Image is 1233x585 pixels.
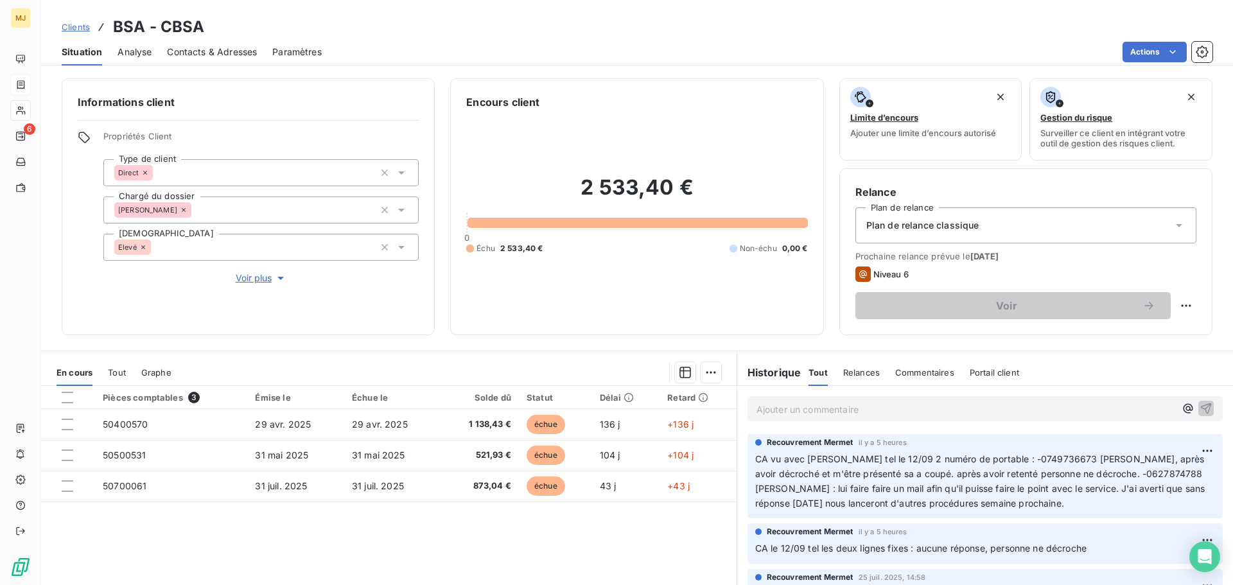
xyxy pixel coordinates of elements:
span: il y a 5 heures [859,528,907,536]
button: Gestion du risqueSurveiller ce client en intégrant votre outil de gestion des risques client. [1029,78,1212,161]
span: [PERSON_NAME] [118,206,177,214]
span: Commentaires [895,367,954,378]
h6: Encours client [466,94,539,110]
span: CA vu avec [PERSON_NAME] tel le 12/09 2 numéro de portable : -0749736673 [PERSON_NAME], après avo... [755,453,1208,509]
button: Actions [1123,42,1187,62]
span: 29 avr. 2025 [352,419,408,430]
span: Graphe [141,367,171,378]
span: 0 [464,232,469,243]
span: Voir plus [236,272,287,284]
div: Délai [600,392,652,403]
span: +136 j [667,419,694,430]
span: 0,00 € [782,243,808,254]
span: 31 mai 2025 [352,450,405,460]
button: Voir [855,292,1171,319]
span: Recouvrement Mermet [767,526,853,537]
div: Retard [667,392,728,403]
span: Niveau 6 [873,269,909,279]
span: 50700061 [103,480,146,491]
span: Paramètres [272,46,322,58]
div: Statut [527,392,584,403]
span: échue [527,446,565,465]
span: Relances [843,367,880,378]
span: 6 [24,123,35,135]
span: CA le 12/09 tel les deux lignes fixes : aucune réponse, personne ne décroche [755,543,1087,554]
span: échue [527,476,565,496]
span: 50500531 [103,450,146,460]
div: Échue le [352,392,433,403]
span: échue [527,415,565,434]
span: 29 avr. 2025 [255,419,311,430]
span: 25 juil. 2025, 14:58 [859,573,926,581]
h6: Historique [737,365,801,380]
button: Limite d’encoursAjouter une limite d’encours autorisé [839,78,1022,161]
h3: BSA - CBSA [113,15,205,39]
span: Recouvrement Mermet [767,572,853,583]
div: MJ [10,8,31,28]
span: +104 j [667,450,694,460]
span: Contacts & Adresses [167,46,257,58]
span: Situation [62,46,102,58]
span: En cours [57,367,92,378]
span: Tout [809,367,828,378]
span: +43 j [667,480,690,491]
span: 104 j [600,450,620,460]
input: Ajouter une valeur [153,167,163,179]
input: Ajouter une valeur [151,241,161,253]
img: Logo LeanPay [10,557,31,577]
span: 31 juil. 2025 [255,480,307,491]
span: 1 138,43 € [448,418,511,431]
h6: Informations client [78,94,419,110]
span: Gestion du risque [1040,112,1112,123]
span: 2 533,40 € [500,243,543,254]
span: 43 j [600,480,616,491]
span: 31 juil. 2025 [352,480,404,491]
span: il y a 5 heures [859,439,907,446]
a: Clients [62,21,90,33]
span: [DATE] [970,251,999,261]
h6: Relance [855,184,1196,200]
span: Elevé [118,243,137,251]
span: Échu [477,243,495,254]
div: Émise le [255,392,336,403]
div: Solde dû [448,392,511,403]
span: Propriétés Client [103,131,419,149]
span: Direct [118,169,139,177]
span: 873,04 € [448,480,511,493]
span: Analyse [118,46,152,58]
span: Limite d’encours [850,112,918,123]
span: 3 [188,392,200,403]
input: Ajouter une valeur [191,204,202,216]
span: Tout [108,367,126,378]
span: Prochaine relance prévue le [855,251,1196,261]
span: Non-échu [740,243,777,254]
span: 521,93 € [448,449,511,462]
span: Voir [871,301,1142,311]
span: Portail client [970,367,1019,378]
span: 136 j [600,419,620,430]
span: Clients [62,22,90,32]
div: Pièces comptables [103,392,240,403]
span: 50400570 [103,419,148,430]
span: Ajouter une limite d’encours autorisé [850,128,996,138]
span: Recouvrement Mermet [767,437,853,448]
div: Open Intercom Messenger [1189,541,1220,572]
button: Voir plus [103,271,419,285]
span: Plan de relance classique [866,219,979,232]
h2: 2 533,40 € [466,175,807,213]
span: 31 mai 2025 [255,450,308,460]
span: Surveiller ce client en intégrant votre outil de gestion des risques client. [1040,128,1202,148]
